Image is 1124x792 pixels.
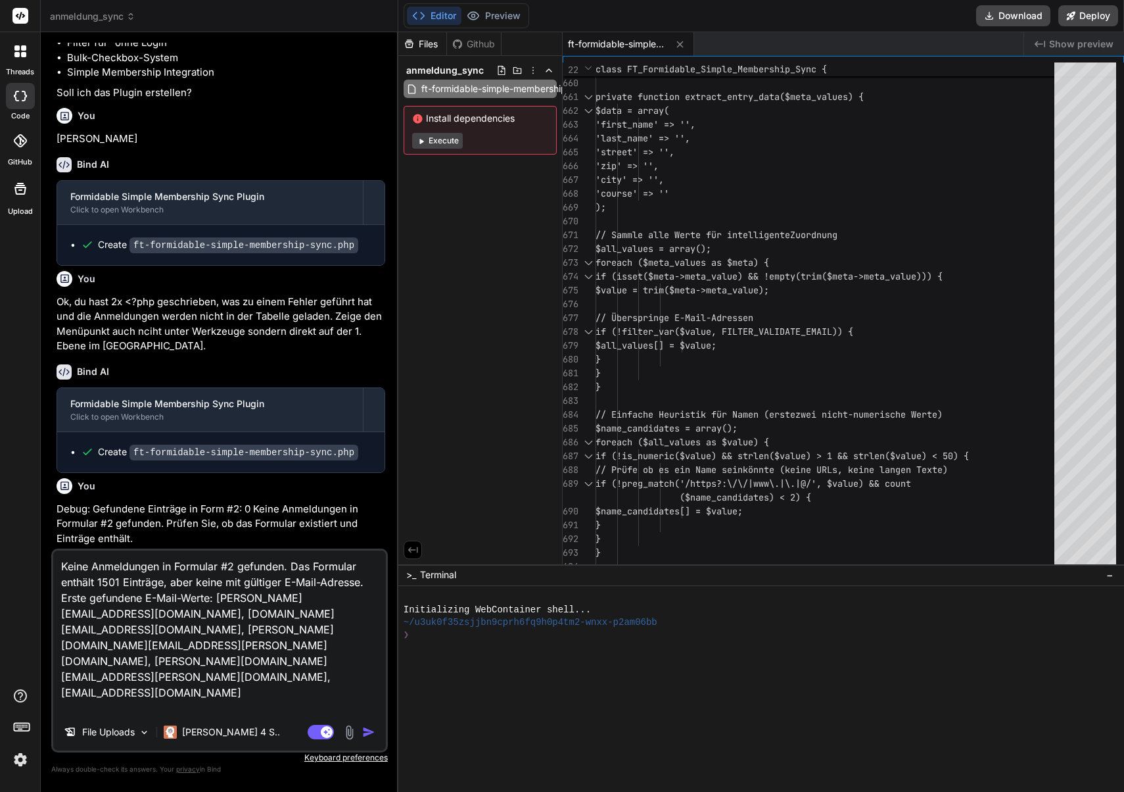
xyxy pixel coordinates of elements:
li: Bulk-Checkbox-System [67,51,385,66]
span: } [596,519,601,531]
span: ft-formidable-simple-membership-sync.php [420,81,612,97]
h6: You [78,109,95,122]
button: Execute [412,133,463,149]
span: $name_candidates = array(); [596,422,738,434]
div: Files [398,37,446,51]
span: } [596,533,601,545]
div: Formidable Simple Membership Sync Plugin [70,397,350,410]
p: Debug: Gefundene Einträge in Form #2: 0 Keine Anmeldungen in Formular #2 gefunden. Prüfen Sie, ob... [57,502,385,547]
span: Terminal [420,568,456,582]
span: class FT_Formidable_Simple_Membership_Sync { [596,63,827,75]
span: } [596,547,601,558]
button: Formidable Simple Membership Sync PluginClick to open Workbench [57,388,363,432]
span: // Überspringe E-Mail-Adressen [596,312,753,324]
div: 684 [563,408,578,422]
span: privacy [176,765,200,773]
span: Initializing WebContainer shell... [404,604,591,616]
span: anmeldung_sync [50,10,135,23]
div: 679 [563,339,578,353]
p: Ok, du hast 2x <?php geschrieben, was zu einem Fehler geführt hat und die Anmeldungen werden nich... [57,295,385,354]
div: 686 [563,435,578,449]
div: 673 [563,256,578,270]
img: icon [362,726,375,739]
button: Preview [461,7,526,25]
label: code [11,111,30,122]
button: Deploy [1058,5,1118,26]
div: 690 [563,505,578,518]
span: Zuordnung [790,229,837,241]
div: 665 [563,145,578,159]
div: Github [447,37,501,51]
img: attachment [342,725,357,740]
div: 664 [563,132,578,145]
span: es) { [837,91,864,103]
h6: Bind AI [77,365,109,378]
div: 677 [563,311,578,325]
button: Editor [407,7,461,25]
span: ($name_candidates) < 2) { [680,491,811,503]
span: könnte (keine URLs, keine langen Texte) [743,464,948,476]
span: if (!preg_match('/https?:\/\/|www\ [596,478,774,489]
span: 'street' => '', [596,146,674,158]
span: Install dependencies [412,112,548,125]
div: Click to open Workbench [70,412,350,422]
p: [PERSON_NAME] [57,132,385,147]
div: Click to collapse the range. [580,90,597,104]
div: 668 [563,187,578,201]
div: 667 [563,173,578,187]
label: threads [6,66,34,78]
code: ft-formidable-simple-membership-sync.php [129,237,358,253]
div: Click to collapse the range. [580,325,597,339]
span: ~/u3uk0f35zsjjbn9cprh6fq9h0p4tm2-wnxx-p2am06bb [404,616,657,629]
span: 'course' => '' [596,187,669,199]
div: 691 [563,518,578,532]
img: settings [9,749,32,771]
div: Click to open Workbench [70,205,350,215]
li: Simple Membership Integration [67,65,385,80]
div: Create [98,238,358,252]
h6: You [78,480,95,493]
button: − [1104,564,1116,585]
span: 'first_name' => '', [596,118,695,130]
h6: You [78,272,95,285]
div: 672 [563,242,578,256]
h6: Bind AI [77,158,109,171]
span: // Einfache Heuristik für Namen (erste [596,408,795,420]
span: ue) > 1 && strlen($value) < 50) { [795,450,969,462]
button: Download [976,5,1050,26]
p: Always double-check its answers. Your in Bind [51,763,388,776]
div: 681 [563,366,578,380]
span: (trim($meta->meta_value))) { [795,270,943,282]
span: } [596,381,601,393]
span: $all_values = array(); [596,243,711,255]
span: private function extract_entry_data($meta_valu [596,91,837,103]
span: zwei nicht-numerische Werte) [795,408,943,420]
span: 'city' => '', [596,174,664,186]
div: 692 [563,532,578,546]
div: 678 [563,325,578,339]
span: if (isset($meta->meta_value) && !empty [596,270,795,282]
p: Keyboard preferences [51,753,388,763]
span: $all_values[] = $value; [596,339,716,351]
div: 661 [563,90,578,104]
div: 687 [563,449,578,463]
span: >_ [406,568,416,582]
div: 666 [563,159,578,173]
div: 694 [563,560,578,574]
div: 671 [563,228,578,242]
span: ft-formidable-simple-membership-sync.php [568,37,667,51]
span: foreach ($meta_values as $meta) { [596,257,769,268]
div: 662 [563,104,578,118]
div: 685 [563,422,578,435]
div: 675 [563,284,578,297]
span: 'last_name' => '', [596,132,690,144]
span: IDATE_EMAIL)) { [774,326,853,337]
textarea: Keine Anmeldungen in Formular #2 gefunden. Das Formular enthält 1501 Einträge, aber keine mit gül... [53,551,386,714]
button: Formidable Simple Membership Sync PluginClick to open Workbench [57,181,363,224]
div: 680 [563,353,578,366]
span: Show preview [1049,37,1113,51]
span: } [596,367,601,379]
div: 669 [563,201,578,214]
div: 674 [563,270,578,284]
p: File Uploads [82,726,135,739]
